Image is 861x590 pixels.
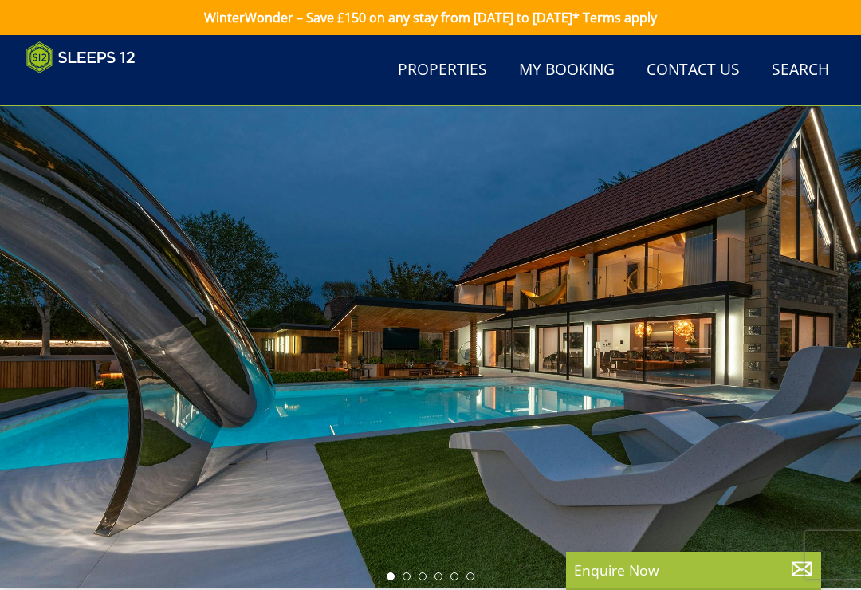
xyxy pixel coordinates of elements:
a: Contact Us [640,53,746,88]
iframe: Customer reviews powered by Trustpilot [18,83,185,96]
a: Properties [391,53,493,88]
img: Sleeps 12 [26,41,136,73]
p: Enquire Now [574,560,813,580]
a: My Booking [513,53,621,88]
a: Search [765,53,835,88]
